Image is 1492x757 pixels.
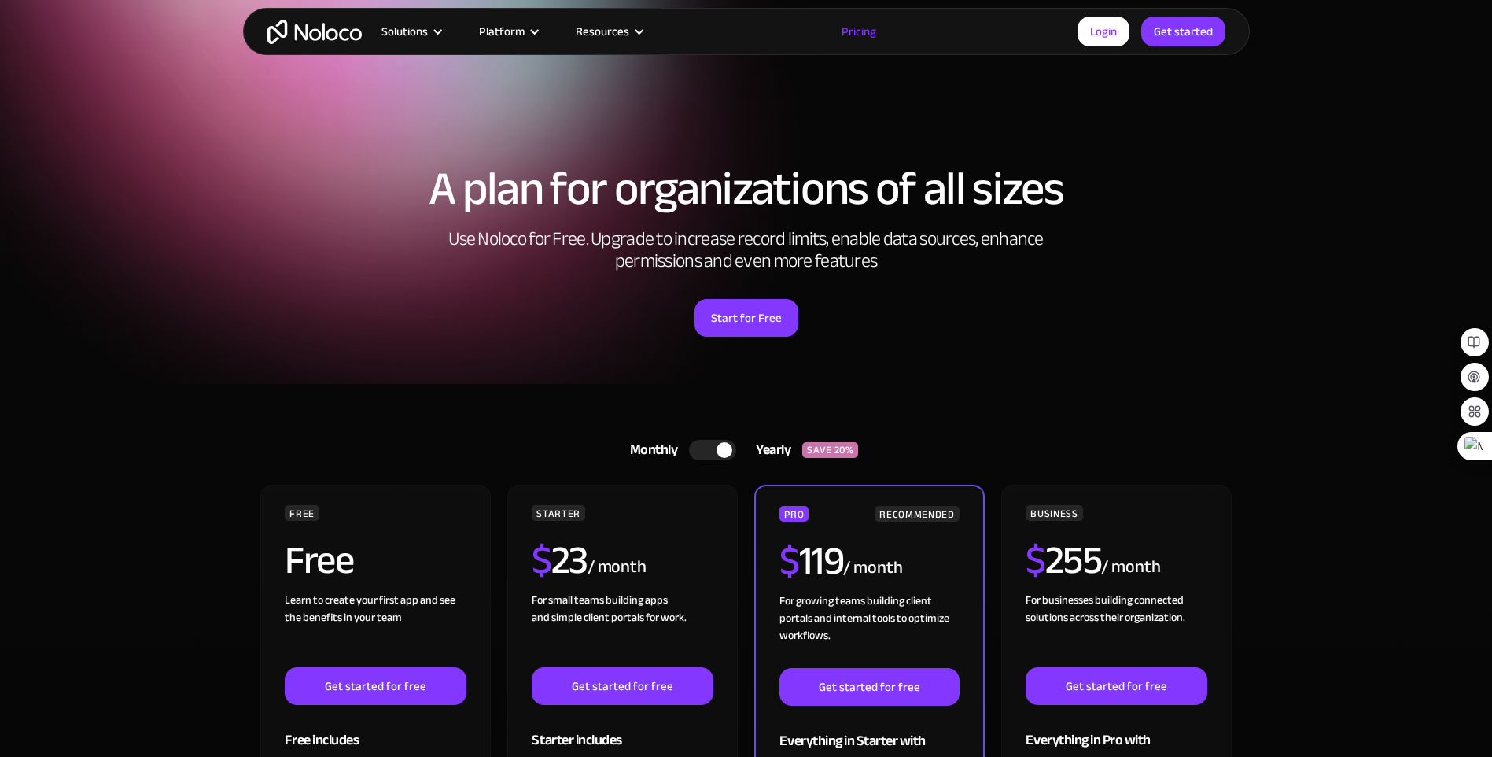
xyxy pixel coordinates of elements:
[285,505,319,521] div: FREE
[779,706,959,757] div: Everything in Starter with
[779,593,959,668] div: For growing teams building client portals and internal tools to optimize workflows.
[285,592,466,667] div: Learn to create your first app and see the benefits in your team ‍
[779,524,799,598] span: $
[532,505,584,521] div: STARTER
[259,165,1234,212] h1: A plan for organizations of all sizes
[588,555,647,580] div: / month
[1026,592,1206,667] div: For businesses building connected solutions across their organization. ‍
[532,523,551,597] span: $
[532,592,713,667] div: For small teams building apps and simple client portals for work. ‍
[802,442,858,458] div: SAVE 20%
[285,541,353,580] h2: Free
[1026,523,1045,597] span: $
[576,21,629,42] div: Resources
[381,21,428,42] div: Solutions
[1026,705,1206,756] div: Everything in Pro with
[532,667,713,705] a: Get started for free
[1026,541,1101,580] h2: 255
[285,705,466,756] div: Free includes
[1026,505,1082,521] div: BUSINESS
[736,438,802,462] div: Yearly
[532,705,713,756] div: Starter includes
[875,506,959,522] div: RECOMMENDED
[556,21,661,42] div: Resources
[362,21,459,42] div: Solutions
[479,21,525,42] div: Platform
[285,667,466,705] a: Get started for free
[1101,555,1160,580] div: / month
[779,541,843,581] h2: 119
[267,20,362,44] a: home
[532,541,588,580] h2: 23
[822,21,896,42] a: Pricing
[610,438,690,462] div: Monthly
[1141,17,1225,46] a: Get started
[779,506,809,522] div: PRO
[1078,17,1129,46] a: Login
[694,299,798,337] a: Start for Free
[1026,667,1206,705] a: Get started for free
[432,228,1061,272] h2: Use Noloco for Free. Upgrade to increase record limits, enable data sources, enhance permissions ...
[459,21,556,42] div: Platform
[843,556,902,581] div: / month
[779,668,959,706] a: Get started for free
